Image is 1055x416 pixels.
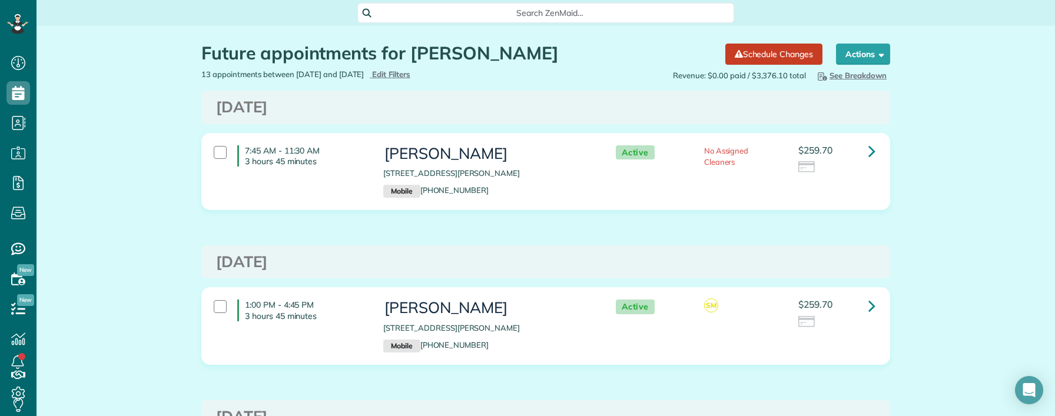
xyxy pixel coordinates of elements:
p: 3 hours 45 minutes [245,156,366,167]
span: See Breakdown [815,71,887,80]
p: [STREET_ADDRESS][PERSON_NAME] [383,168,592,179]
h4: 7:45 AM - 11:30 AM [237,145,366,167]
img: icon_credit_card_neutral-3d9a980bd25ce6dbb0f2033d7200983694762465c175678fcbc2d8f4bc43548e.png [798,161,816,174]
a: Mobile[PHONE_NUMBER] [383,185,489,195]
a: Schedule Changes [725,44,822,65]
h3: [PERSON_NAME] [383,299,592,317]
small: Mobile [383,340,420,352]
small: Mobile [383,185,420,198]
button: See Breakdown [812,69,890,82]
h4: 1:00 PM - 4:45 PM [237,299,366,321]
h3: [PERSON_NAME] [383,145,592,162]
h3: [DATE] [216,254,875,271]
span: Revenue: $0.00 paid / $3,376.10 total [673,70,806,81]
span: No Assigned Cleaners [704,146,749,167]
span: $259.70 [798,144,832,156]
span: $259.70 [798,298,832,310]
span: New [17,294,34,306]
img: icon_credit_card_neutral-3d9a980bd25ce6dbb0f2033d7200983694762465c175678fcbc2d8f4bc43548e.png [798,316,816,329]
h3: [DATE] [216,99,875,116]
a: Edit Filters [370,69,410,79]
a: Mobile[PHONE_NUMBER] [383,340,489,350]
span: New [17,264,34,276]
h1: Future appointments for [PERSON_NAME] [201,44,716,63]
span: Active [616,299,655,314]
span: Active [616,145,655,160]
span: SM [704,298,718,312]
span: Edit Filters [372,69,410,79]
p: 3 hours 45 minutes [245,311,366,321]
div: 13 appointments between [DATE] and [DATE] [193,69,546,80]
p: [STREET_ADDRESS][PERSON_NAME] [383,322,592,334]
button: Actions [836,44,890,65]
div: Open Intercom Messenger [1015,376,1043,404]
